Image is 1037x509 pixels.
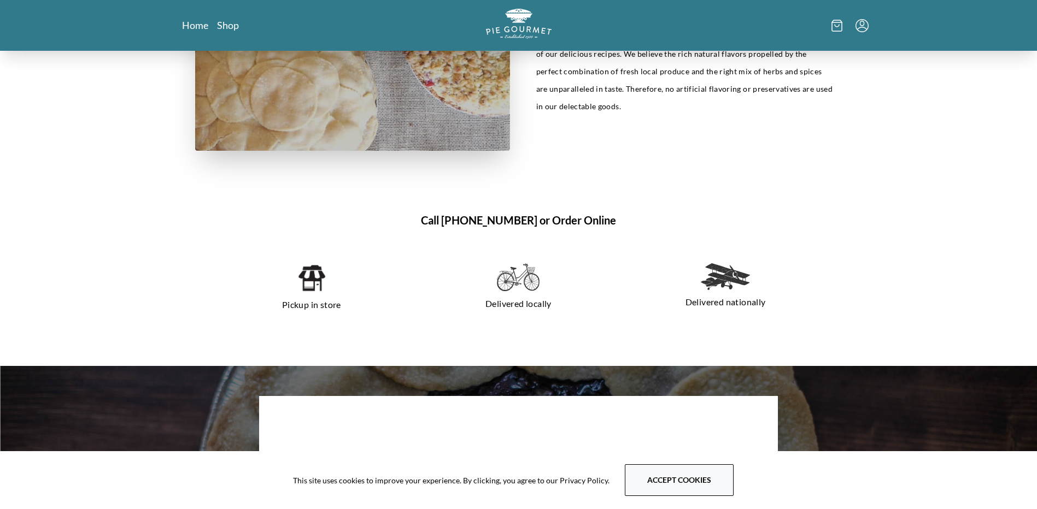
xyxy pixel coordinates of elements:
[221,296,402,313] p: Pickup in store
[486,9,552,39] img: logo
[217,19,239,32] a: Shop
[856,19,869,32] button: Menu
[195,212,842,228] h1: Call [PHONE_NUMBER] or Order Online
[293,475,610,486] span: This site uses cookies to improve your experience. By clicking, you agree to our Privacy Policy.
[625,464,734,496] button: Accept cookies
[701,263,750,290] img: delivered nationally
[536,10,834,115] p: All of our pies are handmade from scratch and crafted with love. We start off each day by peeling...
[497,263,540,292] img: delivered locally
[182,19,208,32] a: Home
[635,293,816,311] p: Delivered nationally
[486,9,552,42] a: Logo
[297,263,325,293] img: pickup in store
[428,295,609,312] p: Delivered locally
